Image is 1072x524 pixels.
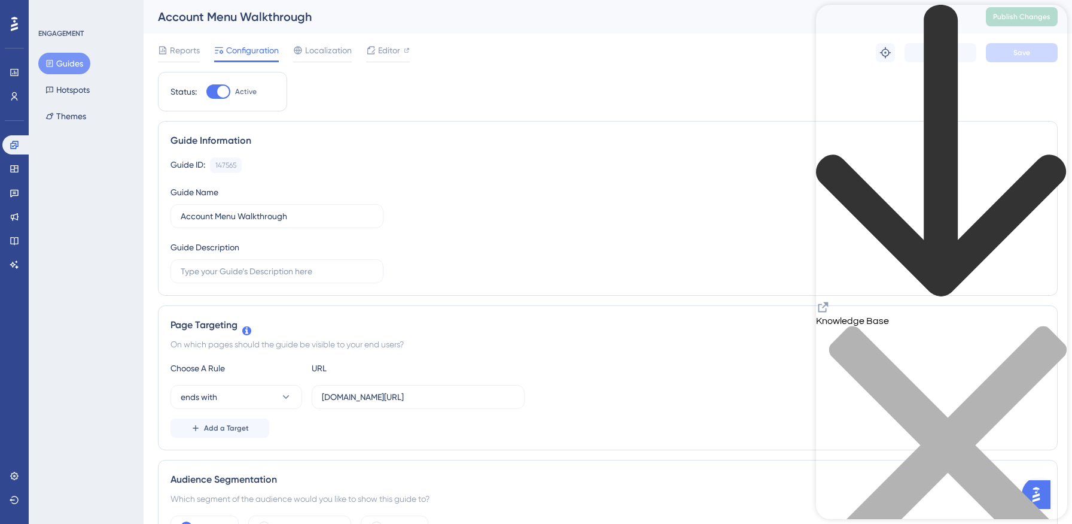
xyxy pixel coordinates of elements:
[4,7,25,29] img: launcher-image-alternative-text
[181,390,217,404] span: ends with
[170,240,239,255] div: Guide Description
[312,361,443,375] div: URL
[322,390,514,404] input: yourwebsite.com/path
[170,337,1045,352] div: On which pages should the guide be visible to your end users?
[170,385,302,409] button: ends with
[235,87,257,96] span: Active
[378,43,400,57] span: Editor
[158,8,956,25] div: Account Menu Walkthrough
[170,318,1045,332] div: Page Targeting
[170,361,302,375] div: Choose A Rule
[38,29,84,38] div: ENGAGEMENT
[204,423,249,433] span: Add a Target
[170,492,1045,506] div: Which segment of the audience would you like to show this guide to?
[215,160,236,170] div: 147565
[305,43,352,57] span: Localization
[170,134,1045,148] div: Guide Information
[226,43,279,57] span: Configuration
[83,6,87,16] div: 1
[170,157,205,173] div: Guide ID:
[170,472,1045,487] div: Audience Segmentation
[170,185,218,199] div: Guide Name
[170,43,200,57] span: Reports
[38,79,97,101] button: Hotspots
[170,84,197,99] div: Status:
[38,53,90,74] button: Guides
[181,265,373,278] input: Type your Guide’s Description here
[181,210,373,223] input: Type your Guide’s Name here
[38,105,93,127] button: Themes
[28,3,75,17] span: Need Help?
[170,419,269,438] button: Add a Target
